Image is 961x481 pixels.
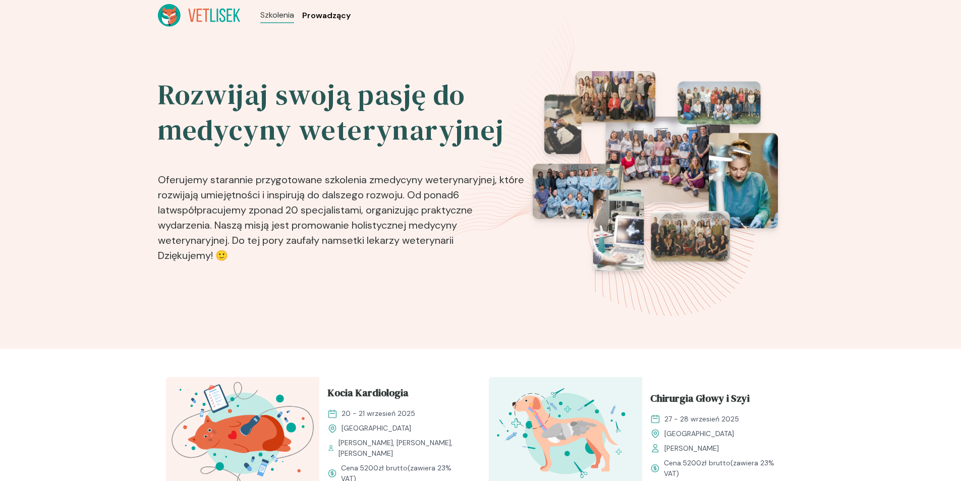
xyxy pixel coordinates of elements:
a: Kocia Kardiologia [327,385,465,404]
b: medycyny weterynaryjnej [374,173,495,186]
span: 20 - 21 wrzesień 2025 [342,408,415,419]
p: Oferujemy starannie przygotowane szkolenia z , które rozwijają umiejętności i inspirują do dalsze... [158,156,526,267]
span: 27 - 28 wrzesień 2025 [664,414,739,424]
span: [GEOGRAPHIC_DATA] [664,429,734,439]
span: 5200 zł brutto [683,458,730,467]
span: [PERSON_NAME] [664,443,719,454]
span: [GEOGRAPHIC_DATA] [342,423,411,434]
b: setki lekarzy weterynarii [342,234,454,247]
span: [PERSON_NAME], [PERSON_NAME], [PERSON_NAME] [338,438,464,459]
span: Cena: (zawiera 23% VAT) [664,458,787,479]
a: Chirurgia Głowy i Szyi [650,391,787,410]
a: Szkolenia [260,9,294,21]
b: ponad 20 specjalistami [254,203,361,217]
span: Chirurgia Głowy i Szyi [650,391,750,410]
span: Kocia Kardiologia [327,385,409,404]
img: eventsPhotosRoll2.png [533,71,778,271]
a: Prowadzący [302,10,351,22]
h2: Rozwijaj swoją pasję do medycyny weterynaryjnej [158,77,526,148]
span: 5200 zł brutto [360,463,408,472]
